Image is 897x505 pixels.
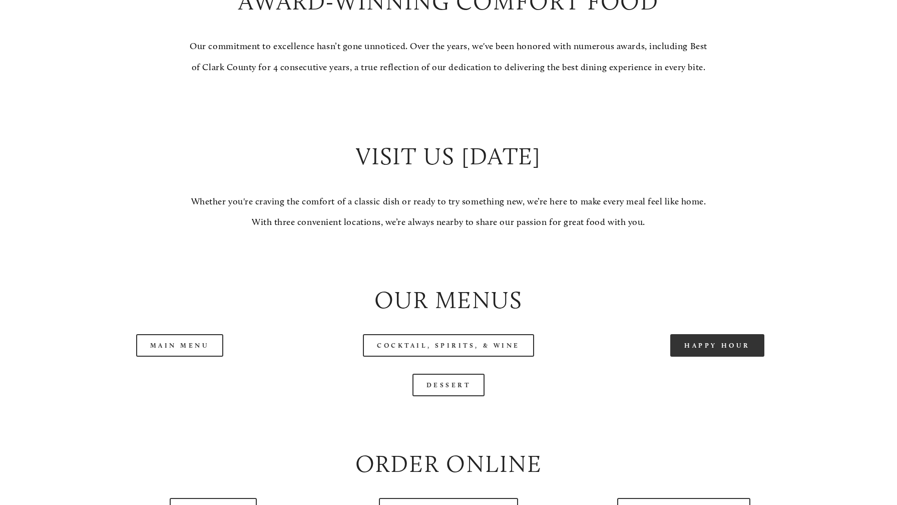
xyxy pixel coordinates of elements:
[670,334,764,357] a: Happy Hour
[363,334,534,357] a: Cocktail, Spirits, & Wine
[412,374,485,396] a: Dessert
[54,284,843,317] h2: Our Menus
[188,140,709,173] h2: Visit Us [DATE]
[54,447,843,481] h2: Order Online
[136,334,224,357] a: Main Menu
[188,191,709,233] p: Whether you're craving the comfort of a classic dish or ready to try something new, we’re here to...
